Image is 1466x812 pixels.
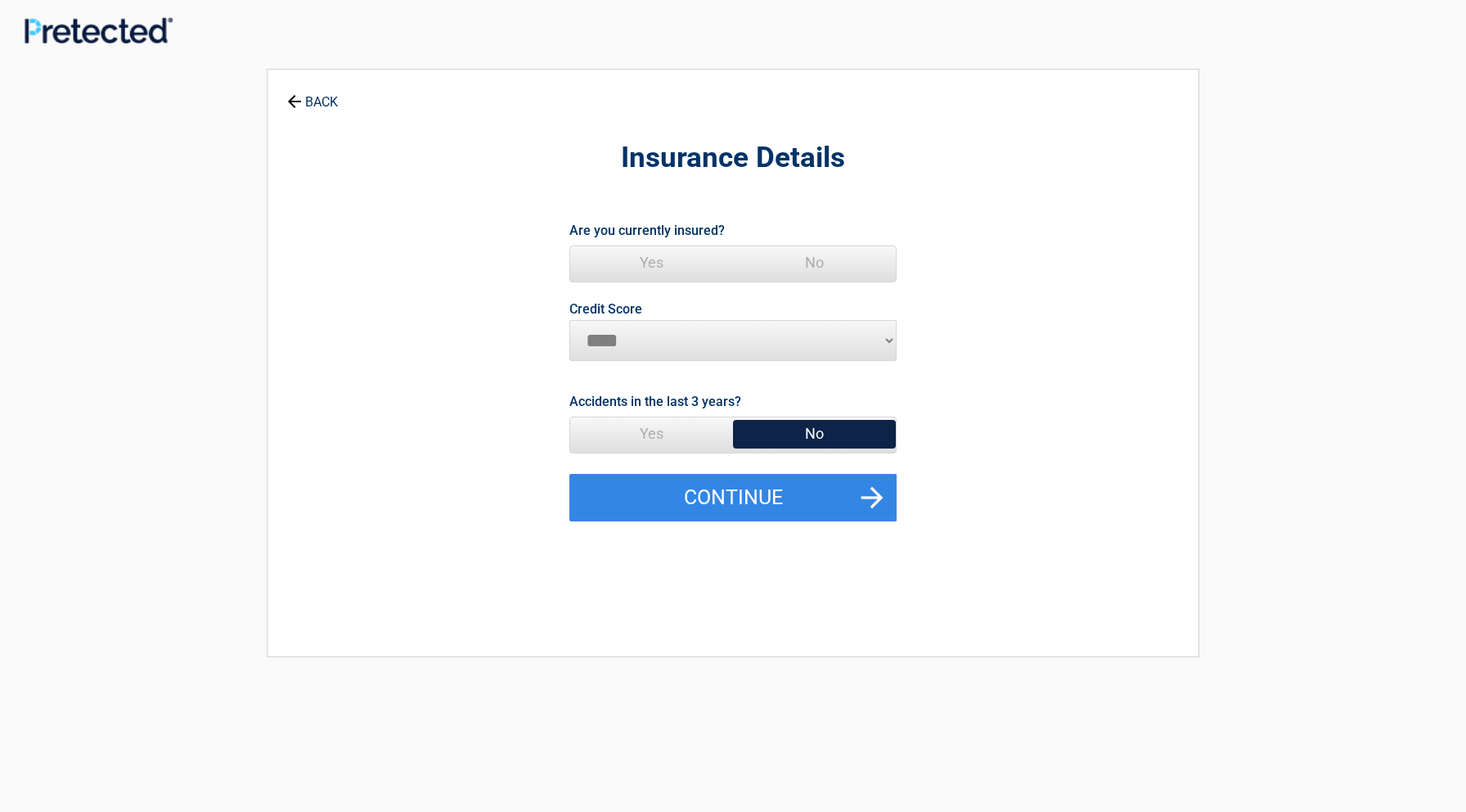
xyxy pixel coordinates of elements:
[569,303,642,316] label: Credit Score
[358,139,1108,178] h2: Insurance Details
[733,246,896,279] span: No
[570,246,733,279] span: Yes
[570,417,733,450] span: Yes
[569,390,741,413] label: Accidents in the last 3 years?
[569,474,897,521] button: Continue
[25,17,173,44] img: Main Logo
[284,80,341,109] a: BACK
[733,417,896,450] span: No
[569,219,725,241] label: Are you currently insured?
